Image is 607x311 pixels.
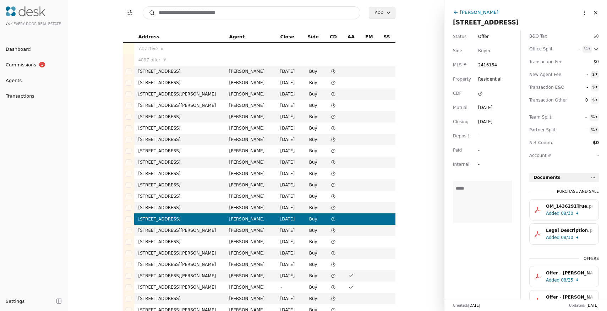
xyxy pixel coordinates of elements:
[591,71,599,78] button: $
[134,202,225,213] td: [STREET_ADDRESS]
[478,118,493,125] div: [DATE]
[3,295,54,307] button: Settings
[453,104,467,111] span: Mutual
[225,134,276,145] td: [PERSON_NAME]
[138,56,160,64] span: 4897 offer
[478,147,491,154] div: -
[276,77,302,88] td: [DATE]
[6,21,12,26] span: for
[302,111,324,122] td: Buy
[225,202,276,213] td: [PERSON_NAME]
[478,61,497,69] span: 2416154
[134,100,225,111] td: [STREET_ADDRESS][PERSON_NAME]
[307,33,319,41] span: Side
[468,304,480,307] span: [DATE]
[534,174,560,181] span: Documents
[225,225,276,236] td: [PERSON_NAME]
[134,77,225,88] td: [STREET_ADDRESS]
[225,293,276,304] td: [PERSON_NAME]
[302,293,324,304] td: Buy
[302,122,324,134] td: Buy
[561,210,573,217] span: 08/30
[594,34,599,39] span: $0
[591,97,599,104] button: $
[586,58,599,65] span: $0
[529,97,561,104] span: Transaction Other
[546,203,594,210] div: OM_1436291True.pdf
[134,270,225,282] td: [STREET_ADDRESS][PERSON_NAME]
[134,157,225,168] td: [STREET_ADDRESS]
[280,285,282,290] span: -
[302,225,324,236] td: Buy
[276,293,302,304] td: [DATE]
[583,45,592,53] button: %
[302,66,324,77] td: Buy
[229,33,245,41] span: Agent
[384,33,390,41] span: SS
[584,256,599,262] div: Offers
[546,269,594,277] div: Offer - [PERSON_NAME] - [DATE].pdf
[453,303,480,308] div: Created:
[453,19,519,26] span: [STREET_ADDRESS]
[134,122,225,134] td: [STREET_ADDRESS]
[453,61,467,69] span: MLS #
[225,179,276,191] td: [PERSON_NAME]
[225,213,276,225] td: [PERSON_NAME]
[595,84,597,90] div: ▾
[276,270,302,282] td: [DATE]
[225,157,276,168] td: [PERSON_NAME]
[529,71,561,78] span: New Agent Fee
[276,66,302,77] td: [DATE]
[302,145,324,157] td: Buy
[453,161,469,168] span: Internal
[276,236,302,247] td: [DATE]
[276,213,302,225] td: [DATE]
[225,259,276,270] td: [PERSON_NAME]
[478,161,491,168] div: -
[302,213,324,225] td: Buy
[529,33,561,40] span: B&O Tax
[225,88,276,100] td: [PERSON_NAME]
[302,179,324,191] td: Buy
[575,84,588,91] span: -
[276,111,302,122] td: [DATE]
[561,234,573,241] span: 08/30
[575,71,588,78] span: -
[138,45,221,52] div: 73 active
[529,45,561,53] div: Office Split
[597,153,599,158] span: -
[529,58,561,65] span: Transaction Fee
[134,213,225,225] td: [STREET_ADDRESS]
[529,114,561,121] span: Team Split
[225,66,276,77] td: [PERSON_NAME]
[302,88,324,100] td: Buy
[365,33,373,41] span: EM
[225,247,276,259] td: [PERSON_NAME]
[276,145,302,157] td: [DATE]
[591,84,599,91] button: $
[134,168,225,179] td: [STREET_ADDRESS]
[561,277,573,284] span: 08/25
[276,225,302,236] td: [DATE]
[302,100,324,111] td: Buy
[134,247,225,259] td: [STREET_ADDRESS][PERSON_NAME]
[586,304,598,307] span: [DATE]
[225,77,276,88] td: [PERSON_NAME]
[276,134,302,145] td: [DATE]
[134,236,225,247] td: [STREET_ADDRESS]
[302,168,324,179] td: Buy
[163,57,166,63] span: ▼
[13,22,61,26] span: Every Door Real Estate
[225,168,276,179] td: [PERSON_NAME]
[529,223,599,245] button: Legal Description.pdfAdded08/30
[276,247,302,259] td: [DATE]
[590,126,599,133] button: %
[567,45,580,53] span: -
[453,132,469,140] span: Deposit
[225,270,276,282] td: [PERSON_NAME]
[453,76,471,83] span: Property
[134,191,225,202] td: [STREET_ADDRESS]
[302,270,324,282] td: Buy
[478,76,502,83] span: Residential
[6,6,45,16] img: Desk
